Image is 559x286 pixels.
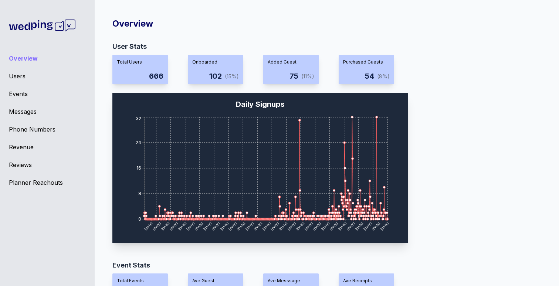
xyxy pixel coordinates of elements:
tspan: [DATE] [363,221,373,231]
div: Daily Signups [236,99,285,109]
div: 75 [289,71,298,81]
tspan: [DATE] [338,221,347,231]
a: Reviews [9,160,86,169]
div: Overview [112,18,535,30]
tspan: [DATE] [237,221,246,231]
tspan: [DATE] [329,221,339,231]
tspan: [DATE] [245,221,254,231]
tspan: [DATE] [186,221,196,231]
a: Revenue [9,143,86,151]
div: (15%) [225,73,239,80]
tspan: 16 [136,165,141,171]
tspan: [DATE] [194,221,204,231]
div: Ave Receipts [343,278,390,284]
tspan: [DATE] [203,221,212,231]
tspan: [DATE] [304,221,314,231]
tspan: 24 [136,140,141,145]
tspan: [DATE] [270,221,280,231]
tspan: [DATE] [144,221,153,231]
tspan: 0 [138,216,141,222]
div: Event Stats [112,260,535,270]
tspan: [DATE] [160,221,170,231]
a: Planner Reachouts [9,178,86,187]
div: User Stats [112,41,535,52]
div: Ave Guest [192,278,239,284]
div: (11%) [301,73,314,80]
tspan: [DATE] [380,221,389,231]
div: (8%) [377,73,390,80]
tspan: [DATE] [295,221,305,231]
tspan: [DATE] [220,221,229,231]
tspan: [DATE] [169,221,179,231]
a: Messages [9,107,86,116]
div: 102 [209,71,222,81]
tspan: [DATE] [312,221,322,231]
div: Added Guest [268,59,314,65]
tspan: [DATE] [152,221,162,231]
div: 54 [365,71,374,81]
div: Purchased Guests [343,59,390,65]
a: Overview [9,54,86,63]
tspan: [DATE] [355,221,364,231]
div: Onboarded [192,59,239,65]
tspan: [DATE] [279,221,288,231]
div: 666 [149,71,163,81]
tspan: [DATE] [262,221,271,231]
div: Total Events [117,278,163,284]
tspan: [DATE] [321,221,331,231]
tspan: [DATE] [177,221,187,231]
tspan: [DATE] [346,221,356,231]
a: Users [9,72,86,81]
tspan: [DATE] [211,221,221,231]
a: Events [9,89,86,98]
tspan: 32 [136,116,141,121]
tspan: 8 [138,191,141,196]
tspan: [DATE] [371,221,381,231]
div: Total Users [117,59,163,65]
tspan: [DATE] [287,221,297,231]
div: Ave Messsage [268,278,314,284]
tspan: [DATE] [228,221,238,231]
tspan: [DATE] [253,221,263,231]
a: Phone Numbers [9,125,86,134]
